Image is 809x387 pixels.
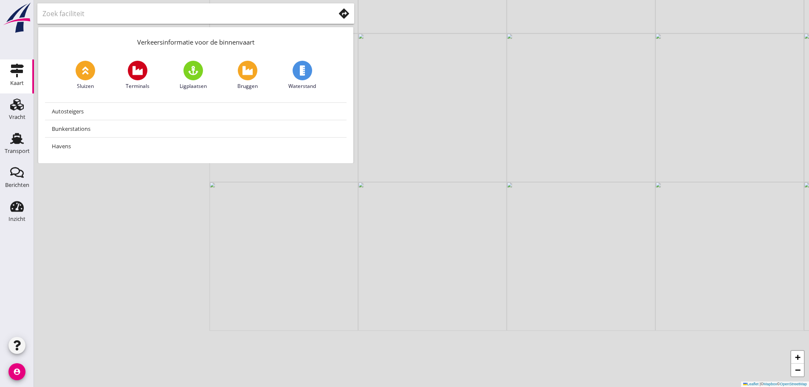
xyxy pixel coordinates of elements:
[52,106,340,116] div: Autosteigers
[180,82,207,90] span: Ligplaatsen
[9,114,25,120] div: Vracht
[126,61,149,90] a: Terminals
[77,82,94,90] span: Sluizen
[5,182,29,188] div: Berichten
[2,2,32,34] img: logo-small.a267ee39.svg
[10,80,24,86] div: Kaart
[76,61,95,90] a: Sluizen
[237,61,258,90] a: Bruggen
[791,351,804,364] a: Zoom in
[741,381,809,387] div: © ©
[780,382,807,386] a: OpenStreetMap
[760,382,761,386] span: |
[38,27,353,54] div: Verkeersinformatie voor de binnenvaart
[743,382,758,386] a: Leaflet
[180,61,207,90] a: Ligplaatsen
[42,7,323,20] input: Zoek faciliteit
[237,82,258,90] span: Bruggen
[764,382,777,386] a: Mapbox
[8,363,25,380] i: account_circle
[795,364,801,375] span: −
[791,364,804,376] a: Zoom out
[288,61,316,90] a: Waterstand
[8,216,25,222] div: Inzicht
[52,141,340,151] div: Havens
[52,124,340,134] div: Bunkerstations
[795,352,801,362] span: +
[126,82,149,90] span: Terminals
[288,82,316,90] span: Waterstand
[5,148,30,154] div: Transport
